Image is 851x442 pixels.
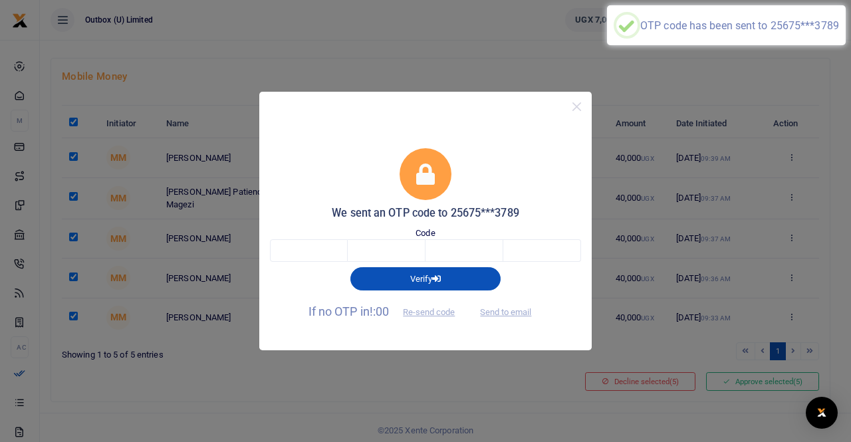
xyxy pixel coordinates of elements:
button: Close [567,97,586,116]
span: If no OTP in [308,304,467,318]
label: Code [416,227,435,240]
div: Open Intercom Messenger [806,397,838,429]
span: !:00 [370,304,389,318]
button: Verify [350,267,501,290]
h5: We sent an OTP code to 25675***3789 [270,207,581,220]
div: OTP code has been sent to 25675***3789 [640,19,839,32]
